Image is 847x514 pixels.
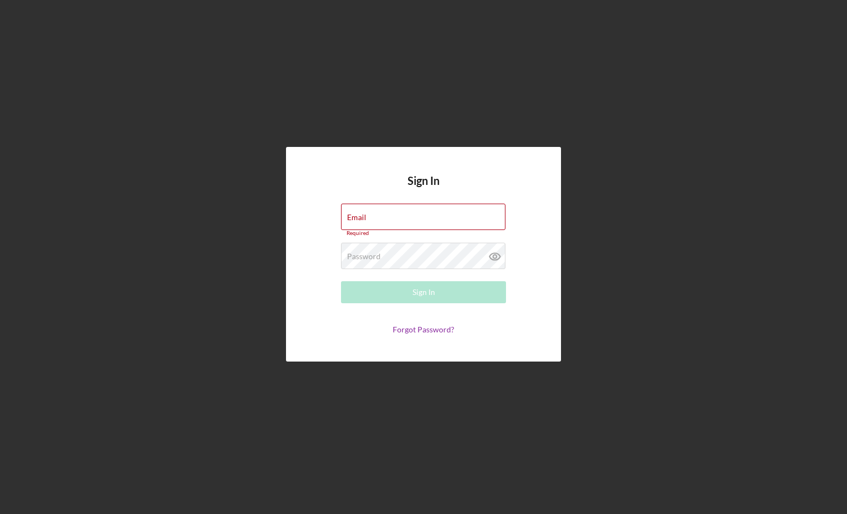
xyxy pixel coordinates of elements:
label: Password [347,252,381,261]
label: Email [347,213,366,222]
div: Sign In [413,281,435,303]
button: Sign In [341,281,506,303]
div: Required [341,230,506,237]
a: Forgot Password? [393,325,454,334]
h4: Sign In [408,174,439,204]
